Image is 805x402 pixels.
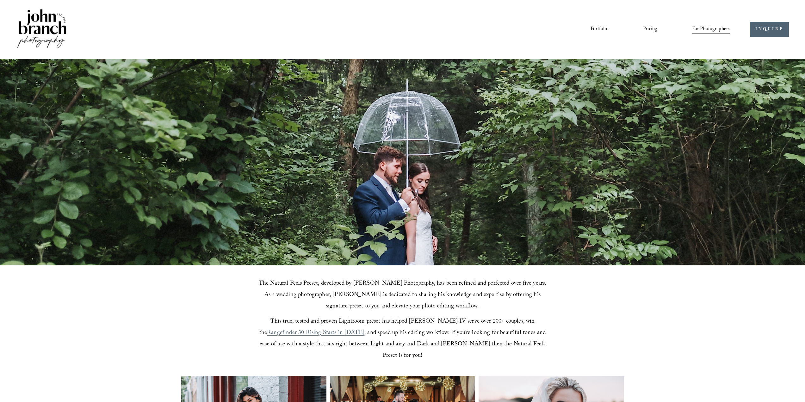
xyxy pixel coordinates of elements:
[692,24,730,34] span: For Photographers
[750,22,789,37] a: INQUIRE
[260,328,547,361] span: , and speed up his editing workflow. If you’re looking for beautiful tones and ease of use with a...
[692,24,730,35] a: folder dropdown
[16,8,67,51] img: John Branch IV Photography
[591,24,608,35] a: Portfolio
[643,24,657,35] a: Pricing
[259,279,548,312] span: The Natural Feels Preset, developed by [PERSON_NAME] Photography, has been refined and perfected ...
[259,317,536,338] span: This true, tested and proven Lightroom preset has helped [PERSON_NAME] IV serve over 200+ couples...
[267,328,364,338] a: Rangefinder 30 Rising Starts in [DATE]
